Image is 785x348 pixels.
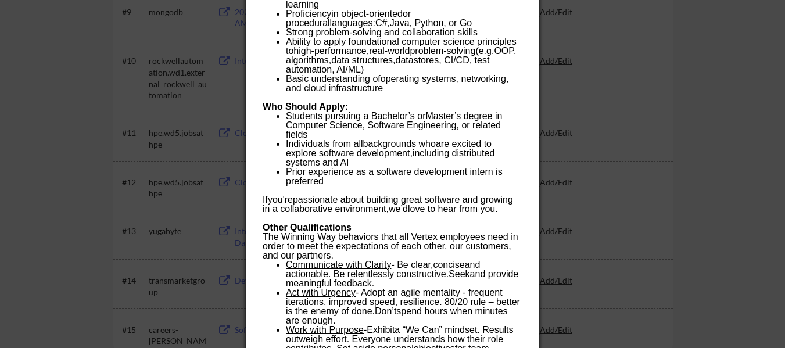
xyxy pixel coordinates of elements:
span: Exhibit [367,325,395,335]
span: , or Go [443,18,472,28]
span: and actionable. Be relentlessly constructive. [286,260,480,279]
span: Other Qualifications [263,223,352,232]
span: prob [410,46,428,56]
span: , CI/CD [439,55,469,65]
span: Ability to apply foundational computer science principles to [286,37,517,56]
span: , [387,18,389,28]
span: C# [375,18,387,28]
span: or [417,111,425,121]
span: Basic understanding of [286,74,381,84]
span: , test automation, [286,55,489,74]
span: The Winning Way behaviors that all Vertex employees need in order to meet the expectations of eac... [263,232,518,260]
span: in object-oriented [331,9,403,19]
span: passionate about building great software and growing in a collaborative environment, [263,195,513,214]
span: and provide meaningful feedback. [286,269,518,288]
span: lem- [428,46,446,56]
span: Proficiency [286,9,331,19]
span: real-world [369,46,410,56]
span: Prior experience as a software development intern is preferred [286,167,503,186]
span: concise [433,260,464,270]
span: , Software Engineering, or related fields [286,120,501,139]
span: Act with Urgency [286,288,356,297]
span: data structures, [331,55,395,65]
span: - Adopt an agile mentality - frequent iterations, improved speed, resilience. 80/20 rule – better... [286,288,520,316]
span: : [372,18,375,28]
span: Java, Python [390,18,444,28]
span: love to hear from you. [408,204,498,214]
span: Work with Purpose [286,325,364,335]
span: including distributed systems and AI [286,148,494,167]
span: data [396,55,414,65]
span: , [410,148,412,158]
span: s [368,18,372,28]
span: AI/ML [336,64,361,74]
span: Strong problem-solving and collaboration skills [286,27,478,37]
span: are excited to explore software development [286,139,492,158]
span: operating systems, networking, and cloud infrastructure [286,74,508,93]
span: or procedural [286,9,411,28]
span: Don’t [375,306,396,316]
span: - Be clear, [391,260,433,270]
span: ( [475,46,478,56]
span: backgrounds who [363,139,436,149]
span: - [364,325,367,335]
span: spend hours when minutes are enough. [286,306,508,325]
span: ) [361,64,364,74]
span: Communicate with Clarity [286,260,391,270]
span: language [330,18,368,28]
span: e.g. [479,46,494,56]
span: Seek [449,269,469,279]
span: you're [268,195,293,205]
span: If [263,195,268,205]
span: Students pursuing a Bachelor’s [286,111,415,121]
span: OOP, algorithms, [286,46,516,65]
span: Who Should Apply: [263,102,348,112]
span: solving [447,46,476,56]
span: high-performance, [293,46,369,56]
span: stores [414,55,439,65]
span: Individuals from all [286,139,363,149]
span: we’d [389,204,408,214]
span: Master’s degree in Computer Science [286,111,502,130]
